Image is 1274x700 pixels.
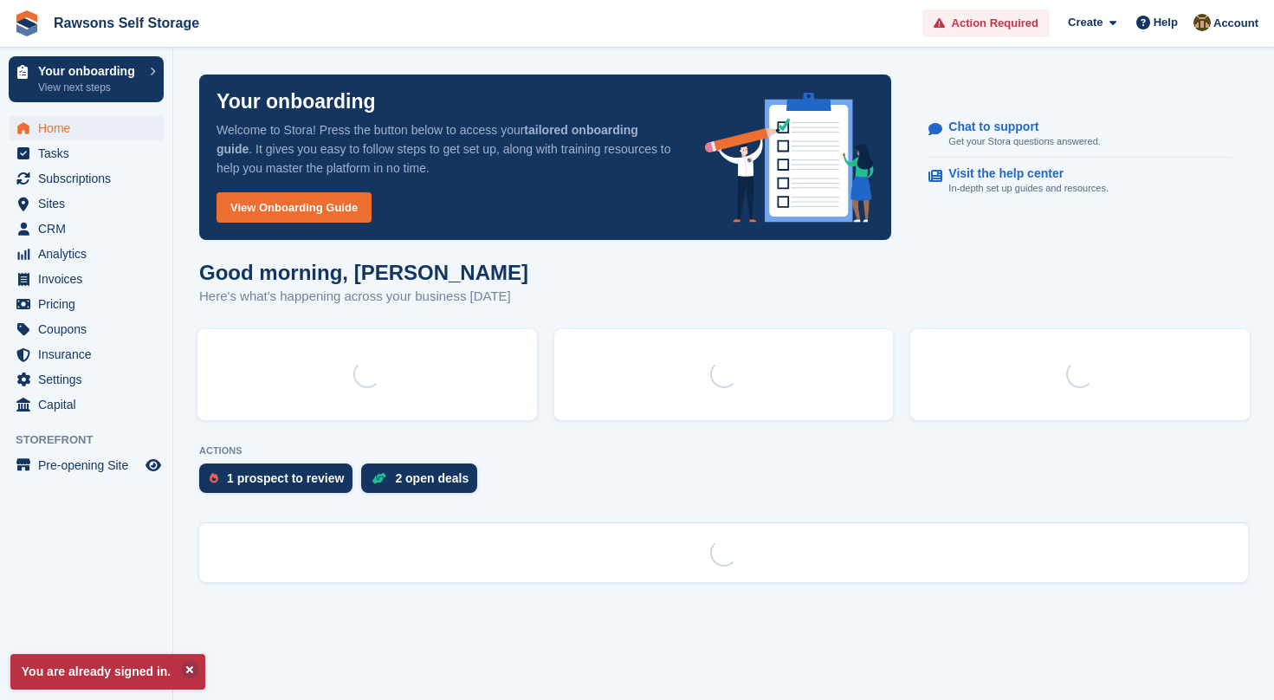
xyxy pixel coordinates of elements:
[9,392,164,417] a: menu
[372,472,386,484] img: deal-1b604bf984904fb50ccaf53a9ad4b4a5d6e5aea283cecdc64d6e3604feb123c2.svg
[16,431,172,449] span: Storefront
[217,92,376,112] p: Your onboarding
[227,471,344,485] div: 1 prospect to review
[9,191,164,216] a: menu
[948,134,1100,149] p: Get your Stora questions answered.
[9,453,164,477] a: menu
[38,116,142,140] span: Home
[38,166,142,191] span: Subscriptions
[38,367,142,392] span: Settings
[928,158,1232,204] a: Visit the help center In-depth set up guides and resources.
[1193,14,1211,31] img: Aaron Wheeler
[199,445,1248,457] p: ACTIONS
[38,191,142,216] span: Sites
[143,455,164,476] a: Preview store
[38,453,142,477] span: Pre-opening Site
[199,287,528,307] p: Here's what's happening across your business [DATE]
[9,166,164,191] a: menu
[9,292,164,316] a: menu
[9,116,164,140] a: menu
[1154,14,1178,31] span: Help
[47,9,206,37] a: Rawsons Self Storage
[38,392,142,417] span: Capital
[361,463,486,502] a: 2 open deals
[948,181,1109,196] p: In-depth set up guides and resources.
[38,141,142,165] span: Tasks
[1068,14,1103,31] span: Create
[38,65,141,77] p: Your onboarding
[210,473,218,483] img: prospect-51fa495bee0391a8d652442698ab0144808aea92771e9ea1ae160a38d050c398.svg
[1213,15,1258,32] span: Account
[948,120,1086,134] p: Chat to support
[38,267,142,291] span: Invoices
[38,242,142,266] span: Analytics
[10,654,205,690] p: You are already signed in.
[14,10,40,36] img: stora-icon-8386f47178a22dfd0bd8f6a31ec36ba5ce8667c1dd55bd0f319d3a0aa187defe.svg
[217,120,677,178] p: Welcome to Stora! Press the button below to access your . It gives you easy to follow steps to ge...
[217,192,372,223] a: View Onboarding Guide
[38,342,142,366] span: Insurance
[199,463,361,502] a: 1 prospect to review
[9,367,164,392] a: menu
[9,56,164,102] a: Your onboarding View next steps
[9,141,164,165] a: menu
[948,166,1095,181] p: Visit the help center
[9,267,164,291] a: menu
[705,93,875,223] img: onboarding-info-6c161a55d2c0e0a8cae90662b2fe09162a5109e8cc188191df67fb4f79e88e88.svg
[952,15,1038,32] span: Action Required
[9,342,164,366] a: menu
[38,217,142,241] span: CRM
[199,261,528,284] h1: Good morning, [PERSON_NAME]
[38,317,142,341] span: Coupons
[922,10,1050,38] a: Action Required
[9,242,164,266] a: menu
[928,111,1232,159] a: Chat to support Get your Stora questions answered.
[9,317,164,341] a: menu
[38,292,142,316] span: Pricing
[9,217,164,241] a: menu
[395,471,469,485] div: 2 open deals
[38,80,141,95] p: View next steps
